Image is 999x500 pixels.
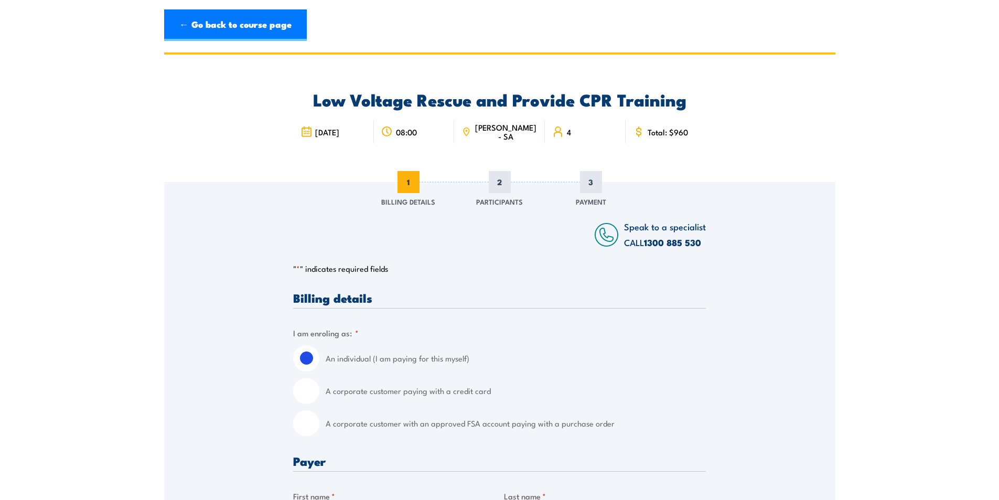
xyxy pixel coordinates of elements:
span: Participants [476,196,523,207]
span: 08:00 [396,127,417,136]
p: " " indicates required fields [293,263,706,274]
span: 4 [567,127,571,136]
span: Total: $960 [648,127,688,136]
span: Speak to a specialist CALL [624,220,706,249]
label: A corporate customer with an approved FSA account paying with a purchase order [326,410,706,437]
a: 1300 885 530 [644,236,701,249]
label: A corporate customer paying with a credit card [326,378,706,404]
h2: Low Voltage Rescue and Provide CPR Training [293,92,706,107]
span: 1 [398,171,420,193]
span: Billing Details [381,196,435,207]
span: [PERSON_NAME] - SA [474,123,538,141]
h3: Billing details [293,292,706,304]
label: An individual (I am paying for this myself) [326,345,706,371]
span: 2 [489,171,511,193]
span: Payment [576,196,606,207]
span: [DATE] [315,127,339,136]
a: ← Go back to course page [164,9,307,41]
legend: I am enroling as: [293,327,359,339]
span: 3 [580,171,602,193]
h3: Payer [293,455,706,467]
